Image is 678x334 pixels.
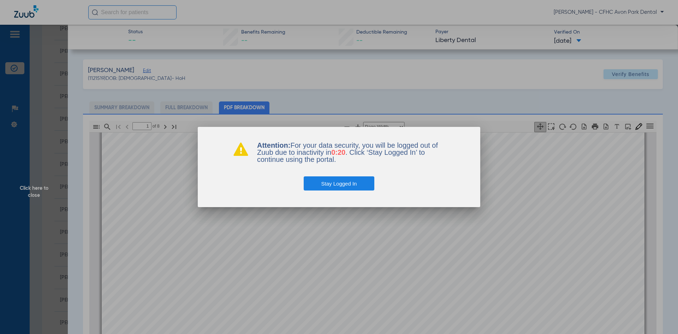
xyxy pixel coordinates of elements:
iframe: Chat Widget [643,300,678,334]
b: Attention: [257,141,290,149]
img: warning [233,142,249,156]
span: 0:20 [331,148,345,156]
p: For your data security, you will be logged out of Zuub due to inactivity in . Click ‘Stay Logged ... [257,142,445,163]
button: Stay Logged In [304,176,375,191]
